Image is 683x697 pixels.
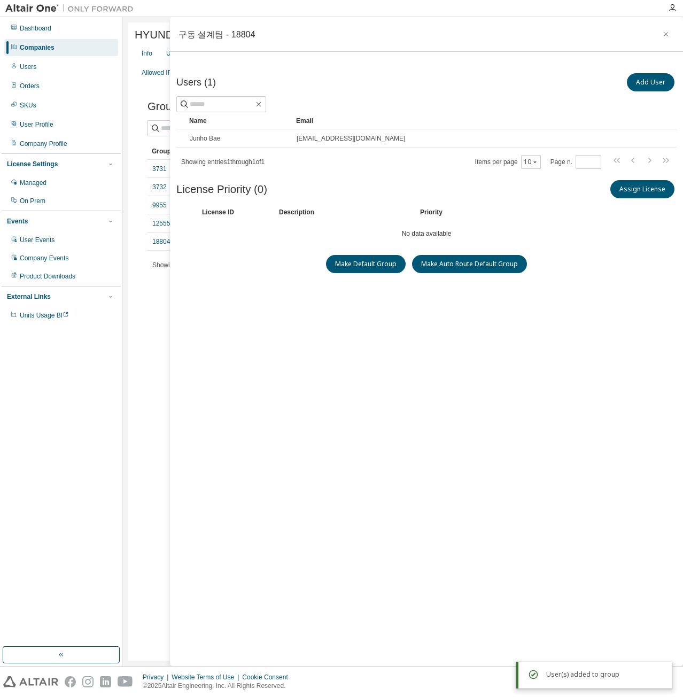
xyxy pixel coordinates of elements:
[176,71,677,629] div: No data available
[5,3,139,14] img: Altair One
[279,208,407,216] div: Description
[20,312,69,319] span: Units Usage BI
[148,100,199,113] span: Groups (5)
[20,82,40,90] div: Orders
[143,681,294,691] p: © 2025 Altair Engineering, Inc. All Rights Reserved.
[178,30,255,38] div: 구동 설계팀 - 18804
[420,208,443,216] div: Priority
[202,208,266,216] div: License ID
[242,673,294,681] div: Cookie Consent
[152,219,170,228] a: 12555
[20,197,45,205] div: On Prem
[143,673,172,681] div: Privacy
[20,236,55,244] div: User Events
[190,134,220,143] span: Junho Bae
[118,676,133,687] img: youtube.svg
[412,255,527,273] button: Make Auto Route Default Group
[297,134,405,143] span: [EMAIL_ADDRESS][DOMAIN_NAME]
[142,68,204,77] div: Allowed IP Addresses
[20,140,67,148] div: Company Profile
[7,292,51,301] div: External Links
[176,183,267,196] span: License Priority (0)
[20,24,51,33] div: Dashboard
[3,676,58,687] img: altair_logo.svg
[152,237,170,246] a: 18804
[20,101,36,110] div: SKUs
[135,29,324,41] span: HYUNDAI WIA CORPORATION - 4269
[7,160,58,168] div: License Settings
[296,112,655,129] div: Email
[181,158,265,166] span: Showing entries 1 through 1 of 1
[20,43,55,52] div: Companies
[152,201,167,210] a: 9955
[100,676,111,687] img: linkedin.svg
[20,254,68,262] div: Company Events
[20,179,46,187] div: Managed
[7,217,28,226] div: Events
[610,180,674,198] button: Assign License
[65,676,76,687] img: facebook.svg
[20,63,36,71] div: Users
[189,112,288,129] div: Name
[152,261,236,269] span: Showing entries 1 through 5 of 5
[152,143,250,160] div: Group ID
[166,49,183,58] div: Users
[20,120,53,129] div: User Profile
[176,77,216,88] span: Users (1)
[475,155,541,169] span: Items per page
[152,165,167,173] a: 3731
[82,676,94,687] img: instagram.svg
[142,49,152,58] div: Info
[524,158,538,166] button: 10
[20,272,75,281] div: Product Downloads
[326,255,406,273] button: Make Default Group
[172,673,242,681] div: Website Terms of Use
[152,183,167,191] a: 3732
[550,155,601,169] span: Page n.
[546,668,664,681] div: User(s) added to group
[627,73,674,91] button: Add User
